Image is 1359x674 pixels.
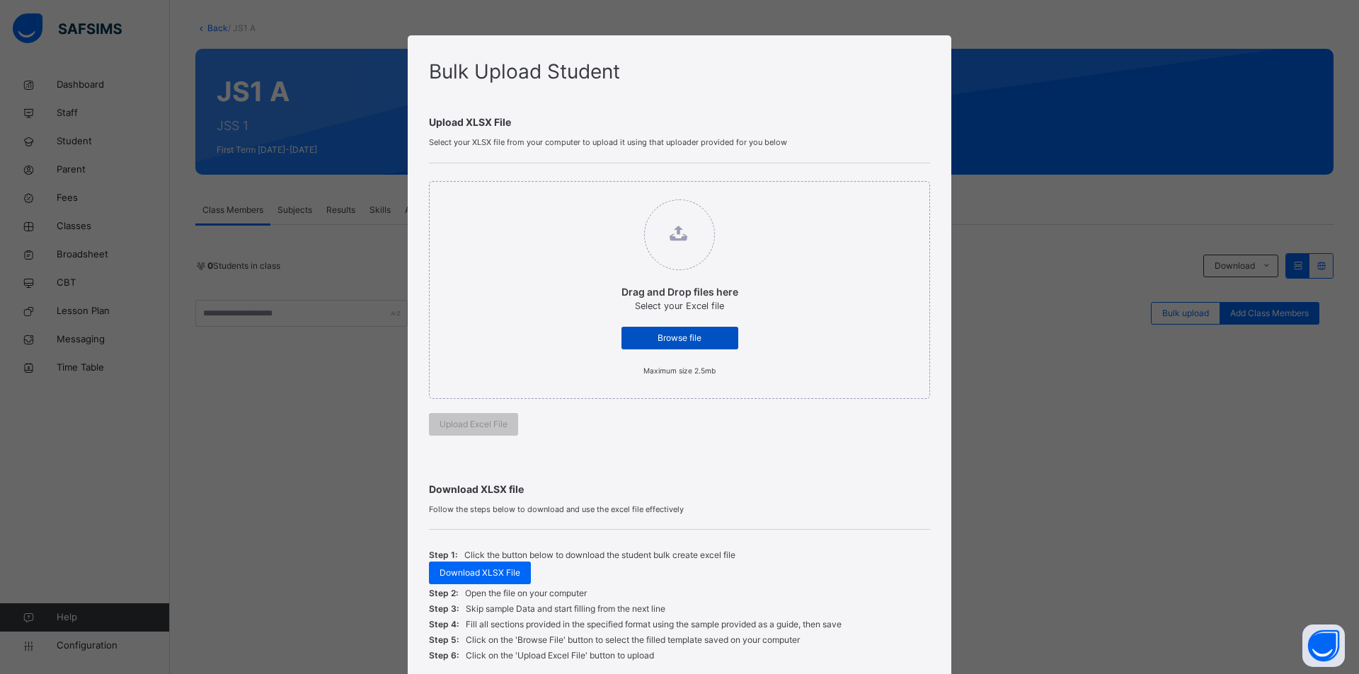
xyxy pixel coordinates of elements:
[466,603,665,615] p: Skip sample Data and start filling from the next line
[643,366,716,375] small: Maximum size 2.5mb
[429,634,459,646] span: Step 5:
[466,618,842,631] p: Fill all sections provided in the specified format using the sample provided as a guide, then save
[1302,624,1345,667] button: Open asap
[465,587,587,600] p: Open the file on your computer
[429,115,930,129] span: Upload XLSX File
[440,418,508,431] span: Upload Excel File
[635,301,724,311] span: Select your Excel file
[429,482,930,496] span: Download XLSX file
[429,618,459,631] span: Step 4:
[429,649,459,662] span: Step 6:
[464,549,735,562] p: Click the button below to download the student bulk create excel file
[429,504,930,516] span: Follow the steps below to download and use the excel file effectively
[621,284,738,299] p: Drag and Drop files here
[632,332,728,344] span: Browse file
[429,603,459,615] span: Step 3:
[429,59,620,83] span: Bulk Upload Student
[466,649,654,662] p: Click on the 'Upload Excel File' button to upload
[429,549,457,562] span: Step 1:
[440,566,520,579] span: Download XLSX File
[429,587,458,600] span: Step 2:
[466,634,800,646] p: Click on the 'Browse File' button to select the filled template saved on your computer
[429,136,930,149] span: Select your XLSX file from your computer to upload it using that uploader provided for you below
